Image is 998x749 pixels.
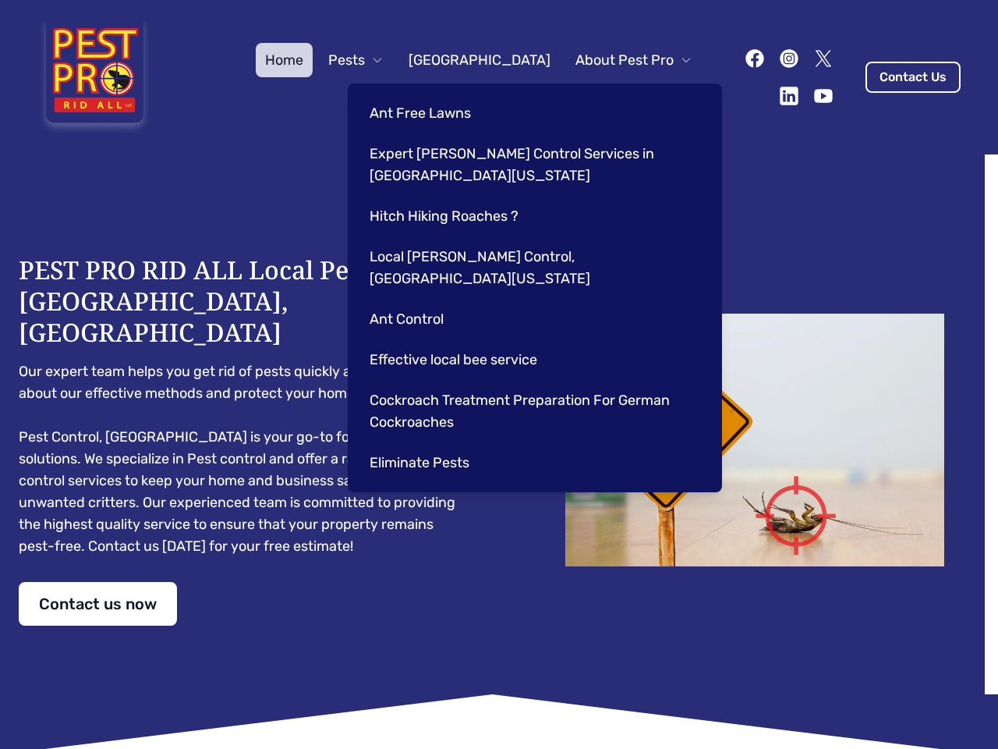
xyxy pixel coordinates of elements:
a: Hitch Hiking Roaches ? [360,199,703,233]
button: About Pest Pro [566,43,702,77]
a: Home [256,43,313,77]
a: Contact Us [865,62,961,93]
button: Pests [319,43,393,77]
button: Pest Control Community B2B [344,77,571,112]
a: Expert [PERSON_NAME] Control Services in [GEOGRAPHIC_DATA][US_STATE] [360,137,703,193]
a: Ant Free Lawns [360,96,703,130]
a: Blog [577,77,625,112]
img: Pest Pro Rid All [37,19,152,136]
a: Local [PERSON_NAME] Control, [GEOGRAPHIC_DATA][US_STATE] [360,240,703,296]
a: Contact [631,77,702,112]
a: Cockroach Treatment Preparation For German Cockroaches [360,383,703,439]
h1: PEST PRO RID ALL Local Pest Control [GEOGRAPHIC_DATA], [GEOGRAPHIC_DATA] [19,254,468,348]
a: Ant Control [360,302,703,336]
span: About Pest Pro [575,49,674,71]
img: Dead cockroach on floor with caution sign pest control [530,314,979,566]
a: Contact us now [19,582,177,626]
span: Pests [328,49,365,71]
pre: Our expert team helps you get rid of pests quickly and safely. Learn about our effective methods ... [19,360,468,557]
a: Eliminate Pests [360,445,703,480]
a: Effective local bee service [360,343,703,377]
a: [GEOGRAPHIC_DATA] [399,43,560,77]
